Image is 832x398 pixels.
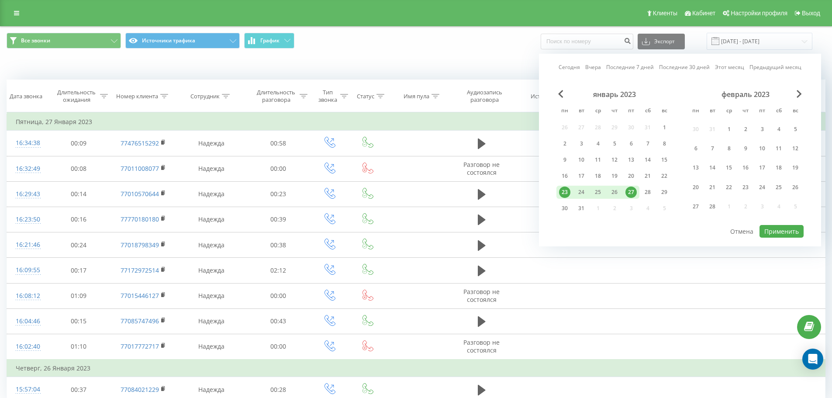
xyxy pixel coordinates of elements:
a: 77011008077 [121,164,159,173]
div: вс 12 февр. 2023 г. [787,140,804,156]
div: 1 [723,124,735,135]
div: 3 [576,138,587,149]
div: пт 10 февр. 2023 г. [754,140,770,156]
div: ср 4 янв. 2023 г. [590,137,606,150]
div: 16:21:46 [16,236,38,253]
div: 8 [659,138,670,149]
div: 25 [592,187,604,198]
div: 29 [659,187,670,198]
div: 8 [723,143,735,154]
td: 00:39 [247,207,310,232]
div: 16:02:40 [16,338,38,355]
abbr: пятница [756,105,769,118]
a: 77476515292 [121,139,159,147]
div: 19 [790,162,801,173]
div: февраль 2023 [687,90,804,99]
div: Источник [531,93,557,100]
div: чт 19 янв. 2023 г. [606,170,623,183]
div: 9 [740,143,751,154]
button: Отмена [725,225,758,238]
div: ср 11 янв. 2023 г. [590,153,606,166]
div: 6 [625,138,637,149]
div: 17 [756,162,768,173]
abbr: суббота [772,105,785,118]
a: 77084021229 [121,385,159,394]
td: 02:12 [247,258,310,283]
div: пн 9 янв. 2023 г. [556,153,573,166]
td: Надежда [176,334,247,360]
div: Длительность ожидания [55,89,98,104]
div: сб 7 янв. 2023 г. [639,137,656,150]
div: 2 [559,138,570,149]
abbr: понедельник [558,105,571,118]
div: 9 [559,154,570,166]
div: 31 [576,203,587,214]
div: 22 [723,182,735,193]
div: чт 23 февр. 2023 г. [737,179,754,195]
div: сб 25 февр. 2023 г. [770,179,787,195]
span: График [260,38,280,44]
div: 7 [707,143,718,154]
div: 27 [690,201,701,212]
div: 18 [773,162,784,173]
div: 23 [740,182,751,193]
span: Разговор не состоялся [463,287,500,304]
td: Надежда [176,207,247,232]
a: 77015446127 [121,291,159,300]
td: Надежда [176,308,247,334]
span: Previous Month [558,90,563,98]
div: 16:34:38 [16,135,38,152]
a: 77010570644 [121,190,159,198]
a: 77017772717 [121,342,159,350]
div: 24 [756,182,768,193]
td: 00:23 [247,181,310,207]
div: ср 22 февр. 2023 г. [721,179,737,195]
abbr: понедельник [689,105,702,118]
div: 24 [576,187,587,198]
td: Надежда [176,232,247,258]
td: 00:38 [247,232,310,258]
td: Надежда [176,283,247,308]
div: вт 24 янв. 2023 г. [573,186,590,199]
div: ср 1 февр. 2023 г. [721,121,737,137]
td: 00:00 [247,156,310,181]
div: Номер клиента [116,93,158,100]
div: 11 [592,154,604,166]
div: 22 [659,170,670,182]
td: 00:58 [247,131,310,156]
div: 12 [790,143,801,154]
div: вт 31 янв. 2023 г. [573,202,590,215]
td: 00:09 [47,131,110,156]
div: 16:29:43 [16,186,38,203]
div: чт 5 янв. 2023 г. [606,137,623,150]
div: пн 23 янв. 2023 г. [556,186,573,199]
div: вс 19 февр. 2023 г. [787,160,804,176]
div: Дата звонка [10,93,42,100]
div: 16:04:46 [16,313,38,330]
div: сб 11 февр. 2023 г. [770,140,787,156]
td: 00:43 [247,308,310,334]
div: 21 [707,182,718,193]
span: Разговор не состоялся [463,160,500,177]
button: Экспорт [638,34,685,49]
abbr: воскресенье [658,105,671,118]
div: Имя пула [404,93,429,100]
div: 5 [609,138,620,149]
span: Next Month [797,90,802,98]
td: 00:08 [47,156,110,181]
div: ср 8 февр. 2023 г. [721,140,737,156]
div: чт 2 февр. 2023 г. [737,121,754,137]
div: 10 [756,143,768,154]
div: чт 26 янв. 2023 г. [606,186,623,199]
div: 23 [559,187,570,198]
div: 16:08:12 [16,287,38,305]
a: Последние 7 дней [606,63,654,71]
div: Тип звонка [318,89,338,104]
td: 00:15 [47,308,110,334]
span: Все звонки [21,37,50,44]
div: 15 [659,154,670,166]
div: вс 26 февр. 2023 г. [787,179,804,195]
div: пн 20 февр. 2023 г. [687,179,704,195]
div: 25 [773,182,784,193]
div: Аудиозапись разговора [459,89,510,104]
